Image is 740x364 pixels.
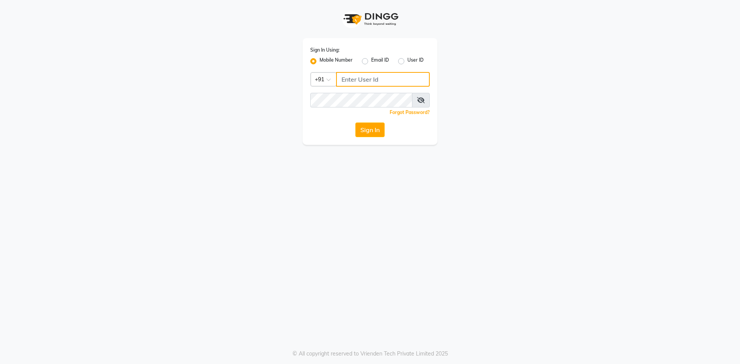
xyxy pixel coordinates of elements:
label: User ID [407,57,424,66]
img: logo1.svg [339,8,401,30]
input: Username [336,72,430,87]
button: Sign In [355,122,385,137]
input: Username [310,93,412,107]
a: Forgot Password? [390,109,430,115]
label: Email ID [371,57,389,66]
label: Sign In Using: [310,47,340,54]
label: Mobile Number [320,57,353,66]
